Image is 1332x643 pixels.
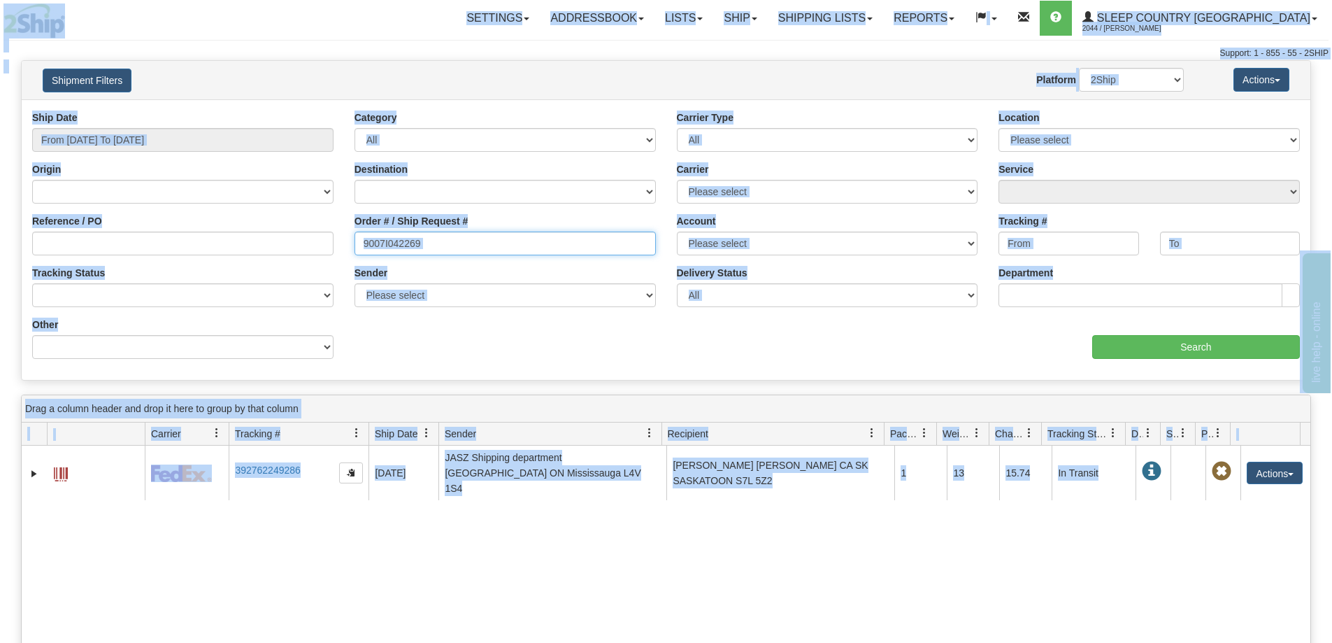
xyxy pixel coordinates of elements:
td: JASZ Shipping department [GEOGRAPHIC_DATA] ON Mississauga L4V 1S4 [438,446,666,500]
label: Department [998,266,1053,280]
iframe: chat widget [1300,250,1331,393]
a: Expand [27,467,41,481]
button: Actions [1233,68,1289,92]
span: Carrier [151,427,181,441]
span: Recipient [668,427,708,441]
button: Copy to clipboard [339,462,363,483]
a: Ship [713,1,767,36]
a: Shipment Issues filter column settings [1171,421,1195,445]
img: logo2044.jpg [3,3,65,38]
span: Tracking # [235,427,280,441]
label: Service [998,162,1033,176]
span: Tracking Status [1047,427,1108,441]
a: Weight filter column settings [965,421,989,445]
label: Category [355,111,397,125]
a: Addressbook [540,1,654,36]
input: Search [1092,335,1300,359]
input: From [998,232,1138,255]
span: Charge [995,427,1024,441]
span: Shipment Issues [1166,427,1178,441]
label: Delivery Status [677,266,747,280]
a: Ship Date filter column settings [415,421,438,445]
a: Pickup Status filter column settings [1206,421,1230,445]
button: Shipment Filters [43,69,131,92]
label: Tracking Status [32,266,105,280]
a: Carrier filter column settings [205,421,229,445]
a: Charge filter column settings [1017,421,1041,445]
a: Sleep Country [GEOGRAPHIC_DATA] 2044 / [PERSON_NAME] [1072,1,1328,36]
td: 1 [894,446,947,500]
a: Recipient filter column settings [860,421,884,445]
label: Destination [355,162,408,176]
span: In Transit [1142,462,1161,481]
a: Settings [456,1,540,36]
a: Sender filter column settings [638,421,661,445]
label: Ship Date [32,111,78,125]
span: Sender [445,427,476,441]
label: Origin [32,162,61,176]
div: grid grouping header [22,395,1310,423]
a: Tracking # filter column settings [345,421,368,445]
td: 15.74 [999,446,1052,500]
img: 2 - FedEx Express® [151,465,212,482]
label: Tracking # [998,214,1047,228]
span: Weight [943,427,972,441]
td: [PERSON_NAME] [PERSON_NAME] CA SK SASKATOON S7L 5Z2 [666,446,894,500]
a: Reports [883,1,965,36]
label: Carrier [677,162,709,176]
a: Delivery Status filter column settings [1136,421,1160,445]
label: Reference / PO [32,214,102,228]
label: Platform [1036,73,1076,87]
label: Location [998,111,1039,125]
label: Other [32,318,58,332]
div: Support: 1 - 855 - 55 - 2SHIP [3,48,1329,59]
a: Label [54,461,68,483]
span: Pickup Not Assigned [1212,462,1231,481]
a: Lists [654,1,713,36]
span: Packages [890,427,919,441]
span: Ship Date [375,427,417,441]
button: Actions [1247,462,1303,484]
div: live help - online [10,8,129,25]
input: To [1160,232,1300,255]
label: Order # / Ship Request # [355,214,468,228]
td: [DATE] [368,446,438,500]
span: Pickup Status [1201,427,1213,441]
td: 13 [947,446,999,500]
span: Delivery Status [1131,427,1143,441]
span: Sleep Country [GEOGRAPHIC_DATA] [1094,12,1310,24]
a: Packages filter column settings [912,421,936,445]
a: Shipping lists [768,1,883,36]
span: 2044 / [PERSON_NAME] [1082,22,1187,36]
a: 392762249286 [235,465,300,476]
td: In Transit [1052,446,1136,500]
label: Carrier Type [677,111,733,125]
a: Tracking Status filter column settings [1101,421,1125,445]
label: Account [677,214,716,228]
label: Sender [355,266,387,280]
